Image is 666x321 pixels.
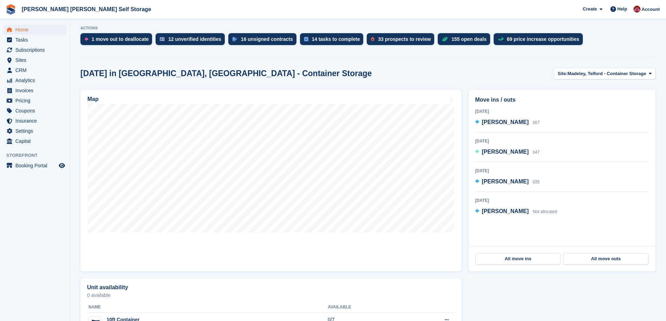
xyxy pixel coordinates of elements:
[300,33,367,49] a: 14 tasks to complete
[378,36,431,42] div: 33 prospects to review
[3,96,66,105] a: menu
[15,136,57,146] span: Capital
[482,178,529,184] span: [PERSON_NAME]
[371,37,374,41] img: prospect-51fa495bee0391a8d652442698ab0144808aea92771e9ea1ae160a38d050c398.svg
[80,69,372,78] h2: [DATE] in [GEOGRAPHIC_DATA], [GEOGRAPHIC_DATA] - Container Storage
[241,36,293,42] div: 16 unsigned contracts
[15,106,57,116] span: Coupons
[228,33,300,49] a: 16 unsigned contracts
[475,148,540,157] a: [PERSON_NAME] 047
[232,37,237,41] img: contract_signature_icon-13c848040528278c33f63329250d36e43548de30e8caae1d1a13099fd9432cc5.svg
[558,70,567,77] span: Site:
[442,37,448,42] img: deal-1b604bf984904fb50ccaf53a9ad4b4a5d6e5aea283cecdc64d6e3604feb123c2.svg
[3,55,66,65] a: menu
[475,168,649,174] div: [DATE]
[15,86,57,95] span: Invoices
[475,207,557,216] a: [PERSON_NAME] Not allocated
[3,106,66,116] a: menu
[475,108,649,115] div: [DATE]
[475,197,649,204] div: [DATE]
[87,284,128,291] h2: Unit availability
[3,116,66,126] a: menu
[15,25,57,35] span: Home
[15,126,57,136] span: Settings
[87,293,455,298] p: 0 available
[554,68,656,79] button: Site: Madeley, Telford - Container Storage
[15,35,57,45] span: Tasks
[482,119,529,125] span: [PERSON_NAME]
[312,36,360,42] div: 14 tasks to complete
[3,65,66,75] a: menu
[567,70,646,77] span: Madeley, Telford - Container Storage
[168,36,221,42] div: 12 unverified identities
[156,33,228,49] a: 12 unverified identities
[475,138,649,144] div: [DATE]
[498,38,503,41] img: price_increase_opportunities-93ffe204e8149a01c8c9dc8f82e8f89637d9d84a8eef4429ea346261dce0b2c0.svg
[80,90,461,271] a: Map
[475,118,540,127] a: [PERSON_NAME] 007
[3,25,66,35] a: menu
[451,36,486,42] div: 155 open deals
[3,126,66,136] a: menu
[533,180,540,184] span: 035
[6,152,70,159] span: Storefront
[15,75,57,85] span: Analytics
[633,6,640,13] img: Ben Spickernell
[482,149,529,155] span: [PERSON_NAME]
[15,65,57,75] span: CRM
[19,3,154,15] a: [PERSON_NAME] [PERSON_NAME] Self Storage
[15,55,57,65] span: Sites
[80,33,156,49] a: 1 move out to deallocate
[533,120,540,125] span: 007
[3,136,66,146] a: menu
[475,253,560,264] a: All move ins
[475,96,649,104] h2: Move ins / outs
[3,45,66,55] a: menu
[642,6,660,13] span: Account
[87,96,99,102] h2: Map
[494,33,586,49] a: 69 price increase opportunities
[482,208,529,214] span: [PERSON_NAME]
[15,161,57,170] span: Booking Portal
[58,161,66,170] a: Preview store
[3,75,66,85] a: menu
[3,161,66,170] a: menu
[3,86,66,95] a: menu
[3,35,66,45] a: menu
[533,209,557,214] span: Not allocated
[6,4,16,15] img: stora-icon-8386f47178a22dfd0bd8f6a31ec36ba5ce8667c1dd55bd0f319d3a0aa187defe.svg
[507,36,579,42] div: 69 price increase opportunities
[367,33,438,49] a: 33 prospects to review
[80,26,656,30] p: ACTIONS
[92,36,149,42] div: 1 move out to deallocate
[15,116,57,126] span: Insurance
[563,253,648,264] a: All move outs
[438,33,493,49] a: 155 open deals
[328,302,406,313] th: Available
[583,6,597,13] span: Create
[475,177,540,187] a: [PERSON_NAME] 035
[160,37,165,41] img: verify_identity-adf6edd0f0f0b5bbfe63781bf79b02c33cf7c696d77639b501bdc392416b5a36.svg
[85,37,88,41] img: move_outs_to_deallocate_icon-f764333ba52eb49d3ac5e1228854f67142a1ed5810a6f6cc68b1a99e826820c5.svg
[15,45,57,55] span: Subscriptions
[15,96,57,105] span: Pricing
[533,150,540,155] span: 047
[617,6,627,13] span: Help
[87,302,328,313] th: Name
[304,37,308,41] img: task-75834270c22a3079a89374b754ae025e5fb1db73e45f91037f5363f120a921f8.svg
